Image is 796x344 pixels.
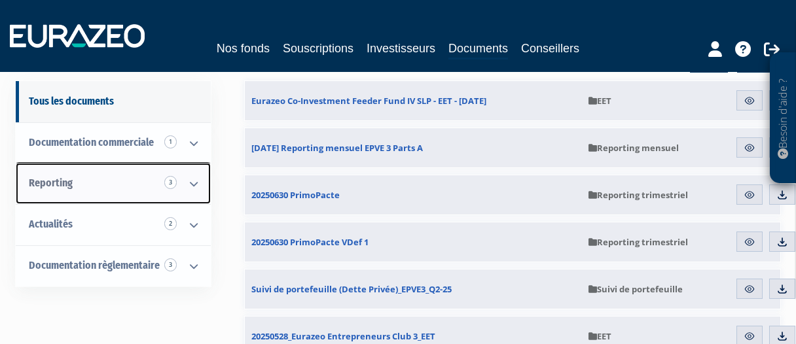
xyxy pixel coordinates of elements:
span: Suivi de portefeuille (Dette Privée)_EPVE3_Q2-25 [251,283,452,295]
span: Actualités [29,218,73,230]
a: Actualités 2 [16,204,211,245]
span: 1 [164,135,177,148]
a: Suivi de portefeuille (Dette Privée)_EPVE3_Q2-25 [245,269,582,309]
img: download.svg [776,283,788,295]
span: EET [588,330,611,342]
img: download.svg [776,330,788,342]
span: 20250630 PrimoPacte VDef 1 [251,236,369,248]
a: 20250630 PrimoPacte VDef 1 [245,222,582,262]
a: Investisseurs [367,39,435,58]
a: Documents [448,39,508,60]
a: Documentation règlementaire 3 [16,245,211,286]
span: 20250630 PrimoPacte [251,189,340,201]
span: Reporting [29,177,73,189]
img: eye.svg [744,236,755,248]
img: 1732889491-logotype_eurazeo_blanc_rvb.png [10,24,145,48]
img: eye.svg [744,142,755,154]
img: eye.svg [744,189,755,201]
a: Conseillers [521,39,579,58]
img: eye.svg [744,283,755,295]
img: download.svg [776,236,788,248]
a: Nos fonds [217,39,270,58]
p: Besoin d'aide ? [776,60,791,177]
a: Souscriptions [283,39,353,58]
span: Reporting trimestriel [588,189,688,201]
a: 20250630 PrimoPacte [245,175,582,215]
span: 3 [164,258,177,271]
span: Reporting mensuel [588,142,679,154]
span: Suivi de portefeuille [588,283,683,295]
span: EET [588,95,611,107]
span: 2 [164,217,177,230]
img: eye.svg [744,330,755,342]
a: Eurazeo Co-Investment Feeder Fund IV SLP - EET - [DATE] [245,81,582,120]
img: download.svg [776,189,788,201]
a: Reporting 3 [16,163,211,204]
a: Tous les documents [16,81,211,122]
span: [DATE] Reporting mensuel EPVE 3 Parts A [251,142,423,154]
img: eye.svg [744,95,755,107]
span: Documentation règlementaire [29,259,160,271]
a: [DATE] Reporting mensuel EPVE 3 Parts A [245,128,582,167]
span: Eurazeo Co-Investment Feeder Fund IV SLP - EET - [DATE] [251,95,486,107]
span: 20250528_Eurazeo Entrepreneurs Club 3_EET [251,330,435,342]
span: Reporting trimestriel [588,236,688,248]
a: Documentation commerciale 1 [16,122,211,163]
span: Documentation commerciale [29,136,154,148]
span: 3 [164,176,177,189]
